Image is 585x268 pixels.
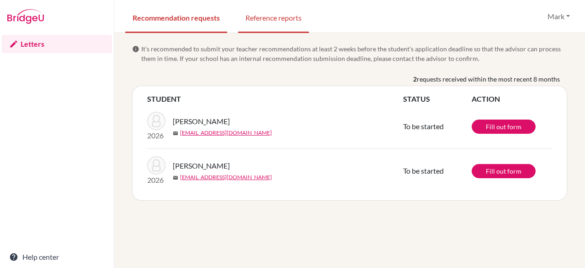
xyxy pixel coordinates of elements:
[173,116,230,127] span: [PERSON_NAME]
[173,131,178,136] span: mail
[403,93,472,104] th: STATUS
[141,44,567,63] span: It’s recommended to submit your teacher recommendations at least 2 weeks before the student’s app...
[147,130,165,141] p: 2026
[2,35,112,53] a: Letters
[147,112,165,130] img: Kachhala, Darshil
[472,93,552,104] th: ACTION
[147,93,403,104] th: STUDENT
[125,1,227,33] a: Recommendation requests
[2,248,112,266] a: Help center
[417,74,560,84] span: requests received within the most recent 8 months
[132,45,139,53] span: info
[413,74,417,84] b: 2
[7,9,44,24] img: Bridge-U
[147,156,165,175] img: Kachhala, Darshil
[147,175,165,186] p: 2026
[543,8,574,25] button: Mark
[173,175,178,180] span: mail
[180,129,272,137] a: [EMAIL_ADDRESS][DOMAIN_NAME]
[472,120,536,134] a: Fill out form
[238,1,309,33] a: Reference reports
[180,173,272,181] a: [EMAIL_ADDRESS][DOMAIN_NAME]
[472,164,536,178] a: Fill out form
[403,166,444,175] span: To be started
[403,122,444,131] span: To be started
[173,160,230,171] span: [PERSON_NAME]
